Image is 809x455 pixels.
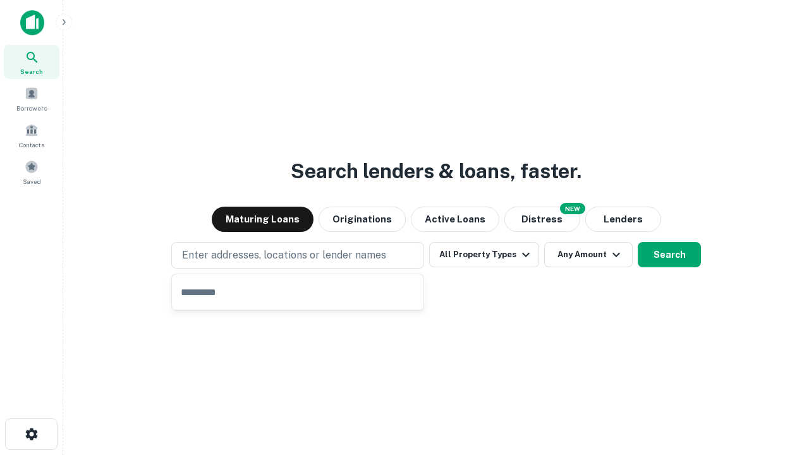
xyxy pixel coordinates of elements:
a: Contacts [4,118,59,152]
p: Enter addresses, locations or lender names [182,248,386,263]
a: Saved [4,155,59,189]
button: Originations [319,207,406,232]
a: Search [4,45,59,79]
span: Borrowers [16,103,47,113]
button: Lenders [585,207,661,232]
button: Search [638,242,701,267]
div: NEW [560,203,585,214]
span: Saved [23,176,41,186]
iframe: Chat Widget [746,354,809,415]
a: Borrowers [4,82,59,116]
h3: Search lenders & loans, faster. [291,156,581,186]
button: Search distressed loans with lien and other non-mortgage details. [504,207,580,232]
button: All Property Types [429,242,539,267]
img: capitalize-icon.png [20,10,44,35]
span: Contacts [19,140,44,150]
span: Search [20,66,43,76]
button: Any Amount [544,242,633,267]
button: Active Loans [411,207,499,232]
button: Maturing Loans [212,207,313,232]
button: Enter addresses, locations or lender names [171,242,424,269]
